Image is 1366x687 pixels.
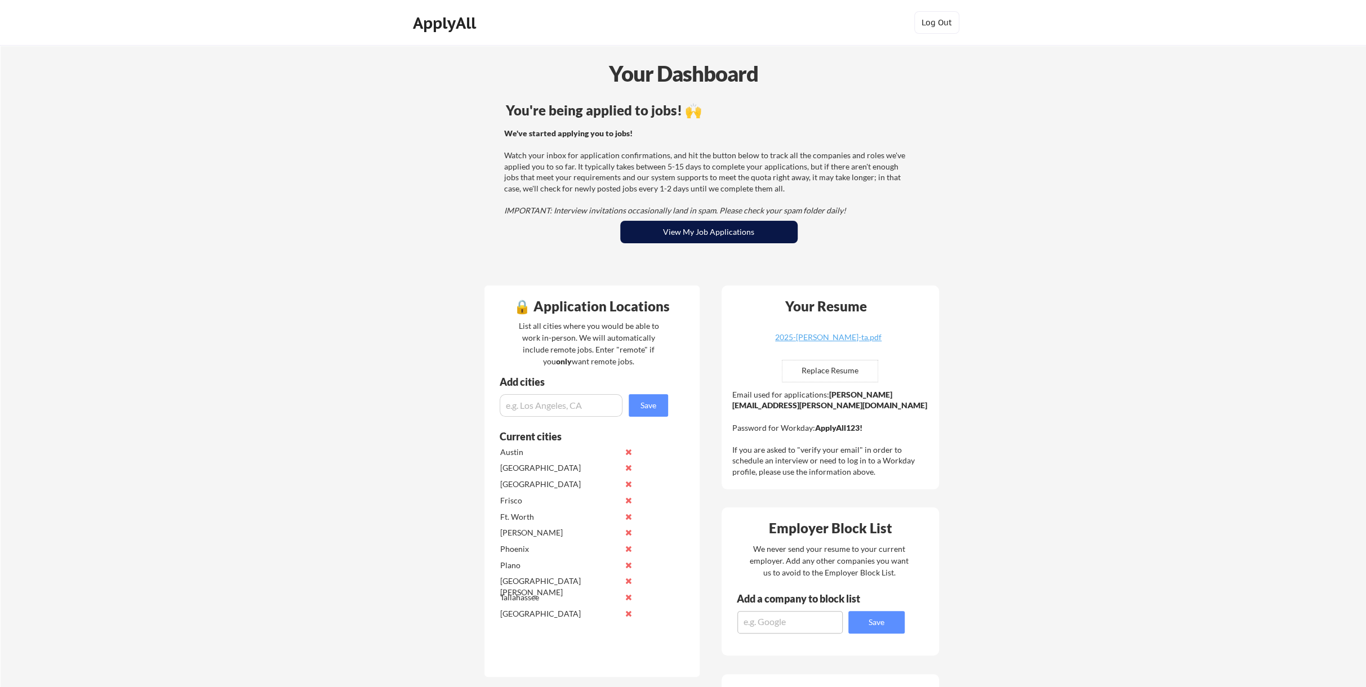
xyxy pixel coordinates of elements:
[506,104,912,117] div: You're being applied to jobs! 🙌
[511,320,666,367] div: List all cities where you would be able to work in-person. We will automatically include remote j...
[500,511,619,523] div: Ft. Worth
[848,611,905,634] button: Save
[504,128,910,216] div: Watch your inbox for application confirmations, and hit the button below to track all the compani...
[500,608,619,619] div: [GEOGRAPHIC_DATA]
[771,300,882,313] div: Your Resume
[1,57,1366,90] div: Your Dashboard
[500,543,619,555] div: Phoenix
[504,206,846,215] em: IMPORTANT: Interview invitations occasionally land in spam. Please check your spam folder daily!
[914,11,959,34] button: Log Out
[500,592,619,603] div: Tallahassee
[500,447,619,458] div: Austin
[815,423,862,432] strong: ApplyAll123!
[500,394,622,417] input: e.g. Los Angeles, CA
[749,543,910,578] div: We never send your resume to your current employer. Add any other companies you want us to avoid ...
[500,479,619,490] div: [GEOGRAPHIC_DATA]
[762,333,896,341] div: 2025-[PERSON_NAME]-ta.pdf
[504,128,633,138] strong: We've started applying you to jobs!
[413,14,479,33] div: ApplyAll
[762,333,896,351] a: 2025-[PERSON_NAME]-ta.pdf
[737,594,878,604] div: Add a company to block list
[726,521,936,535] div: Employer Block List
[500,431,656,441] div: Current cities
[732,389,931,478] div: Email used for applications: Password for Workday: If you are asked to "verify your email" in ord...
[620,221,798,243] button: View My Job Applications
[500,377,671,387] div: Add cities
[500,560,619,571] div: Plano
[500,495,619,506] div: Frisco
[500,576,619,597] div: [GEOGRAPHIC_DATA][PERSON_NAME]
[500,462,619,474] div: [GEOGRAPHIC_DATA]
[556,356,572,366] strong: only
[487,300,697,313] div: 🔒 Application Locations
[629,394,668,417] button: Save
[500,527,619,538] div: [PERSON_NAME]
[732,390,927,411] strong: [PERSON_NAME][EMAIL_ADDRESS][PERSON_NAME][DOMAIN_NAME]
